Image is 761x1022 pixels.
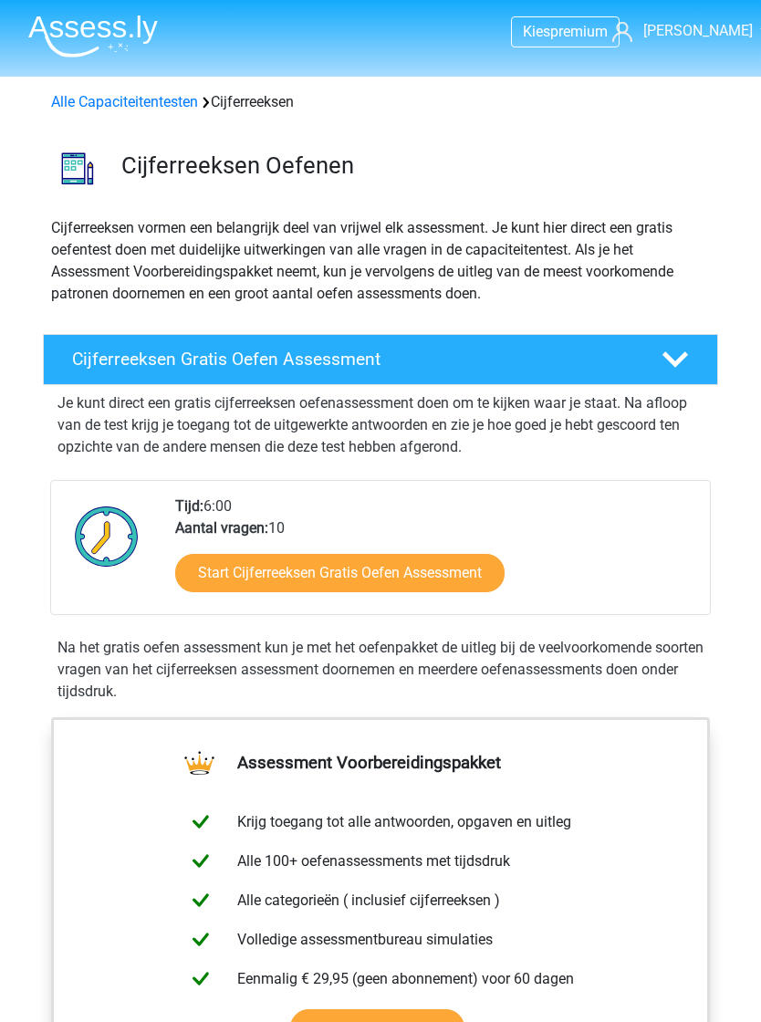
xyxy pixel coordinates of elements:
a: Alle Capaciteitentesten [51,93,198,110]
span: Kies [523,23,550,40]
h4: Cijferreeksen Gratis Oefen Assessment [72,349,635,370]
h3: Cijferreeksen Oefenen [121,151,704,180]
b: Tijd: [175,497,203,515]
div: 6:00 10 [162,495,709,614]
b: Aantal vragen: [175,519,268,537]
a: Kiespremium [512,19,619,44]
div: Na het gratis oefen assessment kun je met het oefenpakket de uitleg bij de veelvoorkomende soorte... [50,637,711,703]
a: [PERSON_NAME] [612,20,747,42]
a: Start Cijferreeksen Gratis Oefen Assessment [175,554,505,592]
img: Klok [66,495,148,577]
p: Je kunt direct een gratis cijferreeksen oefenassessment doen om te kijken waar je staat. Na afloo... [57,392,704,458]
img: cijferreeksen [44,135,111,203]
a: Cijferreeksen Gratis Oefen Assessment [36,334,725,385]
span: premium [550,23,608,40]
img: Assessly [28,15,158,57]
p: Cijferreeksen vormen een belangrijk deel van vrijwel elk assessment. Je kunt hier direct een grat... [51,217,710,305]
span: [PERSON_NAME] [643,22,753,39]
div: Cijferreeksen [44,91,717,113]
